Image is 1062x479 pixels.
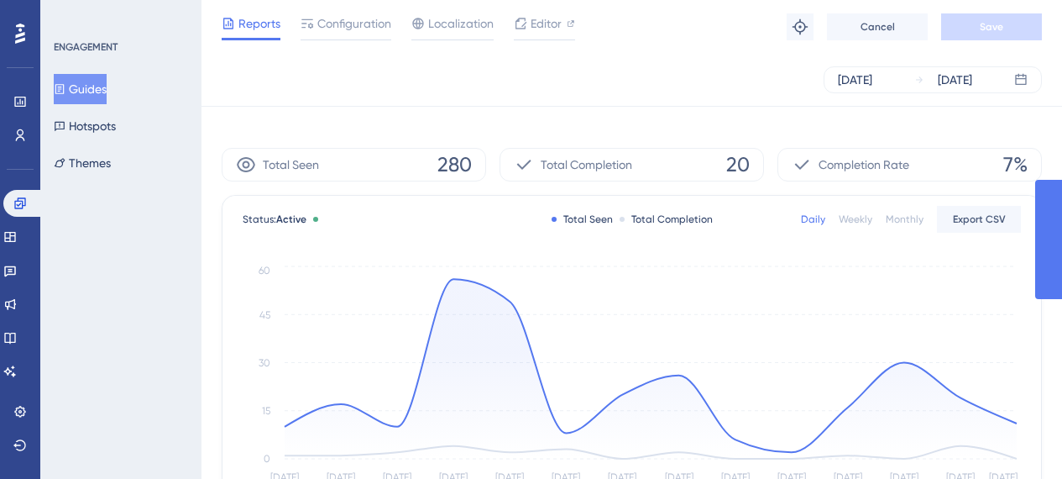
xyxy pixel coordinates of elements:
div: Total Seen [552,213,613,226]
span: Total Seen [263,155,319,175]
span: Cancel [861,20,895,34]
span: Active [276,213,306,225]
div: Total Completion [620,213,713,226]
span: Completion Rate [819,155,909,175]
div: [DATE] [838,70,872,90]
span: Configuration [317,13,391,34]
tspan: 45 [259,309,270,321]
button: Export CSV [937,206,1021,233]
tspan: 15 [262,405,270,417]
div: Daily [801,213,825,226]
span: Status: [243,213,306,226]
tspan: 30 [259,357,270,369]
div: ENGAGEMENT [54,40,118,54]
span: Editor [531,13,562,34]
span: Save [980,20,1003,34]
button: Hotspots [54,111,116,141]
span: 20 [726,151,750,178]
div: Monthly [886,213,923,226]
span: 280 [437,151,472,178]
tspan: 60 [259,265,270,276]
span: 7% [1003,151,1028,178]
button: Cancel [827,13,928,40]
span: Export CSV [953,213,1006,226]
tspan: 0 [264,453,270,465]
span: Total Completion [541,155,632,175]
span: Reports [238,13,280,34]
button: Guides [54,74,107,104]
div: Weekly [839,213,872,226]
button: Save [941,13,1042,40]
span: Localization [428,13,494,34]
div: [DATE] [938,70,972,90]
iframe: UserGuiding AI Assistant Launcher [991,413,1042,463]
button: Themes [54,148,111,178]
